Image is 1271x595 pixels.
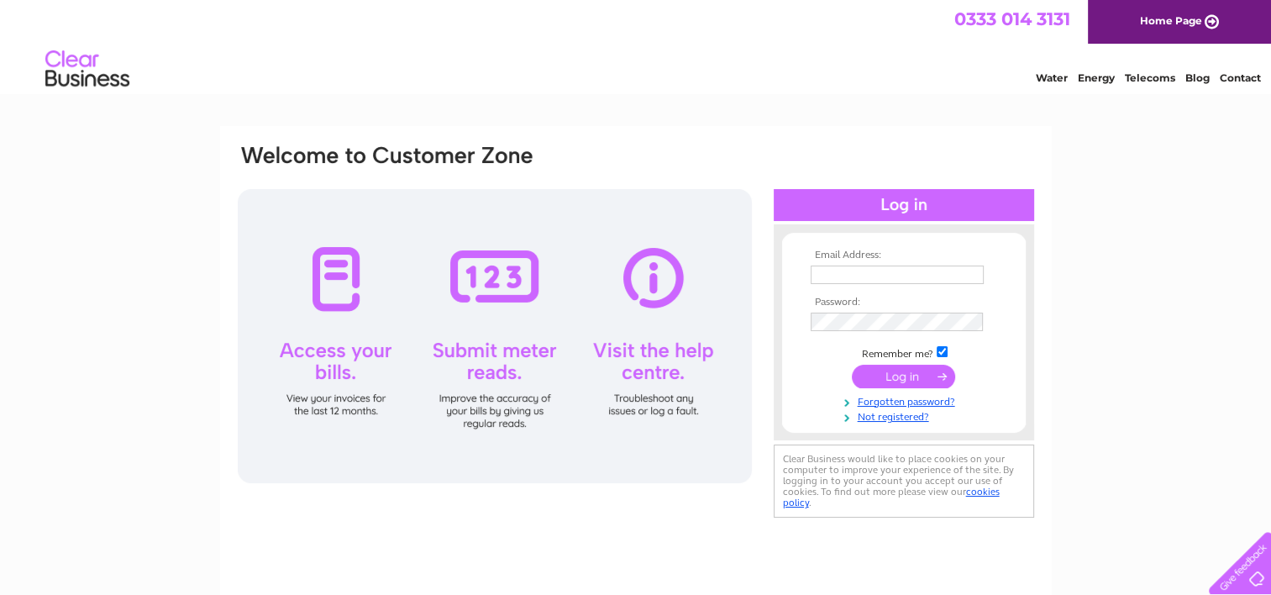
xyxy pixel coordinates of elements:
input: Submit [852,365,955,388]
a: Not registered? [811,408,1001,424]
a: Contact [1220,71,1261,84]
th: Password: [806,297,1001,308]
a: Forgotten password? [811,392,1001,408]
th: Email Address: [806,250,1001,261]
a: Water [1036,71,1068,84]
a: Blog [1185,71,1210,84]
a: Energy [1078,71,1115,84]
div: Clear Business would like to place cookies on your computer to improve your experience of the sit... [774,445,1034,518]
td: Remember me? [806,344,1001,361]
a: Telecoms [1125,71,1175,84]
img: logo.png [45,44,130,95]
a: cookies policy [783,486,1000,508]
a: 0333 014 3131 [954,8,1070,29]
div: Clear Business is a trading name of Verastar Limited (registered in [GEOGRAPHIC_DATA] No. 3667643... [239,9,1033,82]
